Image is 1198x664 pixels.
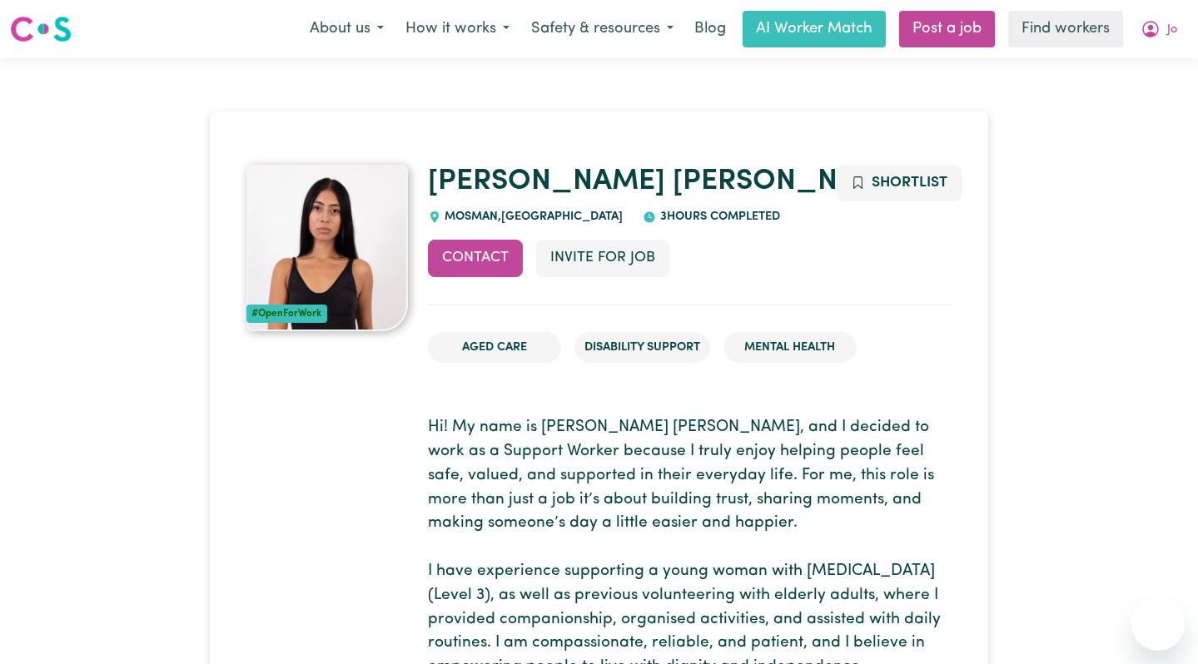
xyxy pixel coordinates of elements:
[1008,11,1123,47] a: Find workers
[246,305,327,323] div: #OpenForWork
[899,11,995,47] a: Post a job
[428,167,910,196] a: [PERSON_NAME] [PERSON_NAME]
[1130,12,1188,47] button: My Account
[246,165,408,331] img: Maria Alejandra
[246,165,408,331] a: Maria Alejandra's profile picture'#OpenForWork
[574,332,710,364] li: Disability Support
[299,12,395,47] button: About us
[723,332,857,364] li: Mental Health
[837,165,962,201] button: Add to shortlist
[428,332,561,364] li: Aged Care
[536,240,669,276] button: Invite for Job
[428,240,523,276] button: Contact
[395,12,520,47] button: How it works
[743,11,886,47] a: AI Worker Match
[656,211,780,223] span: 3 hours completed
[1131,597,1185,651] iframe: Button to launch messaging window
[441,211,624,223] span: MOSMAN , [GEOGRAPHIC_DATA]
[684,11,736,47] a: Blog
[1167,21,1177,39] span: Jo
[10,14,72,44] img: Careseekers logo
[520,12,684,47] button: Safety & resources
[10,10,72,48] a: Careseekers logo
[872,176,947,190] span: Shortlist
